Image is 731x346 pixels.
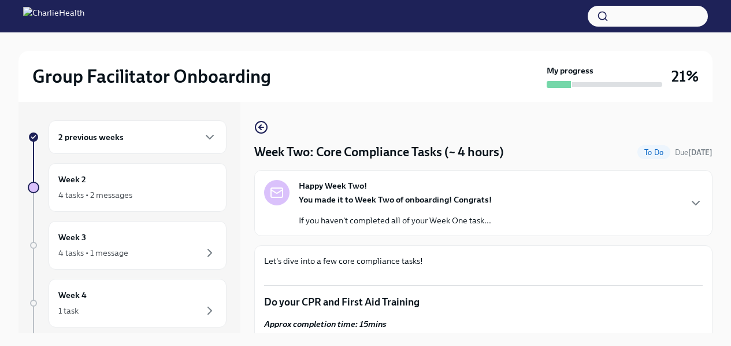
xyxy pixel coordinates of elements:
div: 4 tasks • 2 messages [58,189,132,201]
div: 2 previous weeks [49,120,227,154]
strong: You made it to Week Two of onboarding! Congrats! [299,194,492,205]
span: Due [675,148,713,157]
a: Week 24 tasks • 2 messages [28,163,227,212]
h6: Week 2 [58,173,86,186]
a: Week 34 tasks • 1 message [28,221,227,270]
h4: Week Two: Core Compliance Tasks (~ 4 hours) [254,143,504,161]
a: Week 41 task [28,279,227,327]
strong: Happy Week Two! [299,180,367,192]
h2: Group Facilitator Onboarding [32,65,271,88]
strong: [DATE] [688,148,713,157]
h6: Week 3 [58,231,86,244]
span: To Do [637,148,670,157]
div: 1 task [58,305,79,316]
h6: Week 4 [58,289,87,301]
h6: 2 previous weeks [58,131,124,143]
strong: My progress [547,65,593,76]
p: If you haven't completed all of your Week One task... [299,215,492,226]
p: Do your CPR and First Aid Training [264,295,703,309]
div: 4 tasks • 1 message [58,247,128,259]
h3: 21% [671,66,699,87]
img: CharlieHealth [23,7,84,25]
strong: Approx completion time: 15mins [264,319,387,329]
span: October 6th, 2025 09:00 [675,147,713,158]
p: Let's dive into a few core compliance tasks! [264,255,703,267]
